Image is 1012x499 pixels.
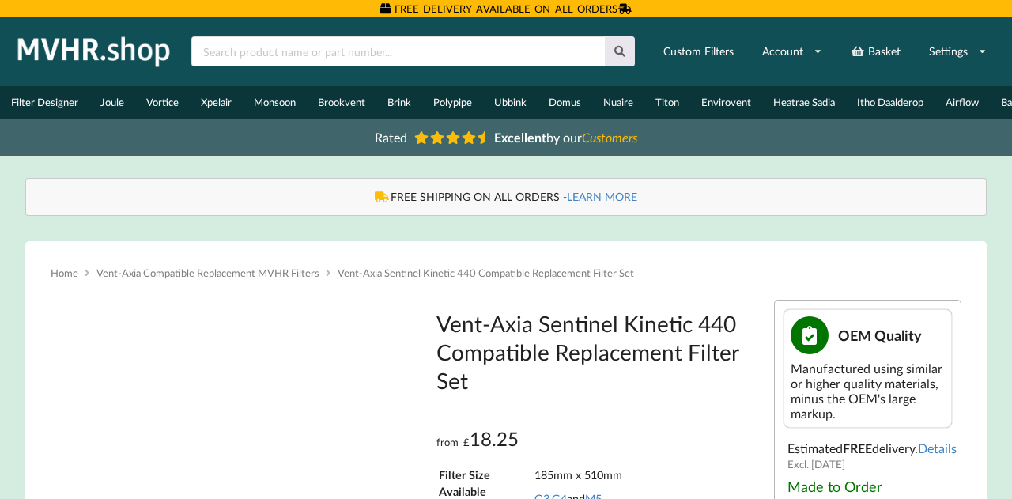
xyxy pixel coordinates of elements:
[762,86,846,119] a: Heatrae Sadia
[96,267,319,279] a: Vent-Axia Compatible Replacement MVHR Filters
[644,86,690,119] a: Titon
[191,36,605,66] input: Search product name or part number...
[436,309,738,395] h1: Vent-Axia Sentinel Kinetic 440 Compatible Replacement Filter Set
[338,267,634,279] span: Vent-Axia Sentinel Kinetic 440 Compatible Replacement Filter Set
[89,86,135,119] a: Joule
[582,130,637,145] i: Customers
[11,32,177,71] img: mvhr.shop.png
[653,37,744,66] a: Custom Filters
[135,86,190,119] a: Vortice
[919,37,997,66] a: Settings
[846,86,935,119] a: Itho Daalderop
[538,86,592,119] a: Domus
[463,436,470,448] span: £
[375,130,407,145] span: Rated
[494,130,637,145] span: by our
[534,467,738,482] td: 185mm x 510mm
[42,189,970,205] div: FREE SHIPPING ON ALL ORDERS -
[838,327,922,344] span: OEM Quality
[243,86,307,119] a: Monsoon
[438,467,532,482] td: Filter Size
[436,436,459,448] span: from
[787,458,845,471] span: Excl. [DATE]
[791,361,945,421] div: Manufactured using similar or higher quality materials, minus the OEM's large markup.
[918,440,957,456] a: Details
[376,86,422,119] a: Brink
[752,37,833,66] a: Account
[840,37,911,66] a: Basket
[364,124,648,150] a: Rated Excellentby ourCustomers
[592,86,644,119] a: Nuaire
[567,190,637,203] a: LEARN MORE
[843,440,872,456] b: FREE
[787,478,948,495] div: Made to Order
[483,86,538,119] a: Ubbink
[307,86,376,119] a: Brookvent
[463,427,519,450] bdi: 18.25
[935,86,990,119] a: Airflow
[422,86,483,119] a: Polypipe
[190,86,243,119] a: Xpelair
[494,130,546,145] b: Excellent
[51,267,78,279] a: Home
[690,86,762,119] a: Envirovent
